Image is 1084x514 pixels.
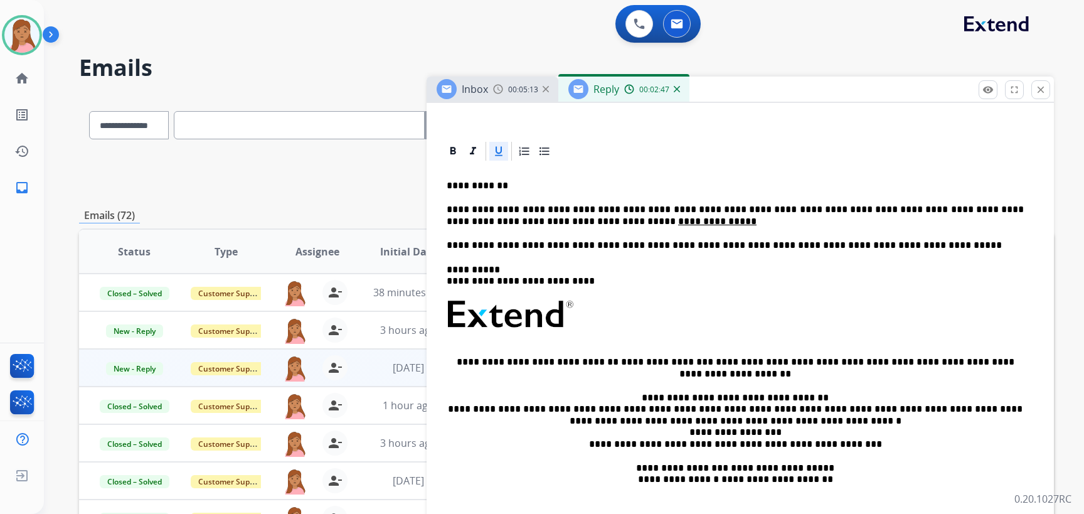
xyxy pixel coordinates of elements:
[100,475,169,488] span: Closed – Solved
[191,400,272,413] span: Customer Support
[4,18,40,53] img: avatar
[282,355,307,382] img: agent-avatar
[191,475,272,488] span: Customer Support
[327,398,343,413] mat-icon: person_remove
[444,142,462,161] div: Bold
[282,393,307,419] img: agent-avatar
[191,437,272,451] span: Customer Support
[327,473,343,488] mat-icon: person_remove
[380,436,437,450] span: 3 hours ago
[191,287,272,300] span: Customer Support
[79,208,140,223] p: Emails (72)
[393,474,424,488] span: [DATE]
[14,107,29,122] mat-icon: list_alt
[383,399,434,412] span: 1 hour ago
[282,468,307,495] img: agent-avatar
[380,244,437,259] span: Initial Date
[215,244,238,259] span: Type
[393,361,424,375] span: [DATE]
[639,85,669,95] span: 00:02:47
[515,142,534,161] div: Ordered List
[327,323,343,338] mat-icon: person_remove
[464,142,482,161] div: Italic
[14,144,29,159] mat-icon: history
[14,180,29,195] mat-icon: inbox
[191,324,272,338] span: Customer Support
[191,362,272,375] span: Customer Support
[982,84,994,95] mat-icon: remove_red_eye
[106,324,163,338] span: New - Reply
[100,437,169,451] span: Closed – Solved
[1009,84,1020,95] mat-icon: fullscreen
[327,436,343,451] mat-icon: person_remove
[380,323,437,337] span: 3 hours ago
[535,142,554,161] div: Bullet List
[106,362,163,375] span: New - Reply
[1035,84,1046,95] mat-icon: close
[14,71,29,86] mat-icon: home
[373,286,446,299] span: 38 minutes ago
[79,55,1054,80] h2: Emails
[118,244,151,259] span: Status
[100,287,169,300] span: Closed – Solved
[1014,491,1071,506] p: 0.20.1027RC
[489,142,508,161] div: Underline
[282,280,307,306] img: agent-avatar
[327,285,343,300] mat-icon: person_remove
[282,318,307,344] img: agent-avatar
[295,244,339,259] span: Assignee
[282,431,307,457] img: agent-avatar
[593,82,619,96] span: Reply
[508,85,538,95] span: 00:05:13
[100,400,169,413] span: Closed – Solved
[462,82,488,96] span: Inbox
[327,360,343,375] mat-icon: person_remove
